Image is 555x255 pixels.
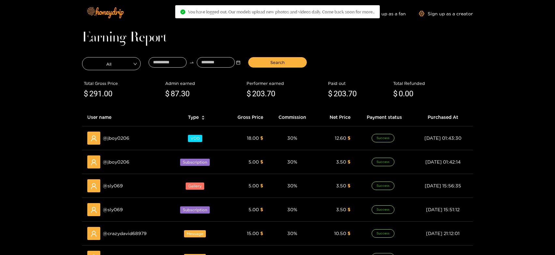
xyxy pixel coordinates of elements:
[348,159,350,164] span: $
[336,159,346,164] span: 3.50
[393,80,471,87] div: Total Refunded
[103,206,123,213] span: @ sly069
[260,183,263,188] span: $
[223,108,268,126] th: Gross Price
[247,135,259,140] span: 18.00
[165,80,243,87] div: Admin earned
[186,183,204,190] span: Gallery
[348,183,350,188] span: $
[91,207,97,213] span: user
[372,229,394,238] span: Success
[82,59,140,68] span: All
[328,80,390,87] div: Paid out
[171,89,179,98] span: 87
[270,59,285,66] span: Search
[399,89,403,98] span: 0
[419,11,473,16] a: Sign up as a creator
[89,89,102,98] span: 291
[249,159,259,164] span: 5.00
[424,135,462,140] span: [DATE] 01:43:30
[348,231,350,236] span: $
[91,159,97,166] span: user
[425,159,461,164] span: [DATE] 01:42:14
[188,114,199,121] span: Type
[201,117,205,121] span: caret-down
[356,108,413,126] th: Payment status
[179,89,190,98] span: .30
[346,89,357,98] span: .70
[249,183,259,188] span: 5.00
[84,80,162,87] div: Total Gross Price
[188,135,202,142] span: VOD
[103,135,129,142] span: @ jboy0206
[260,207,263,212] span: $
[372,182,394,190] span: Success
[336,207,346,212] span: 3.50
[426,207,460,212] span: [DATE] 15:51:12
[328,88,332,100] span: $
[91,135,97,142] span: user
[426,231,460,236] span: [DATE] 21:12:01
[103,182,123,189] span: @ sly069
[165,88,169,100] span: $
[189,60,194,65] span: swap-right
[348,207,350,212] span: $
[336,183,346,188] span: 3.50
[260,135,263,140] span: $
[335,135,346,140] span: 12.60
[287,231,297,236] span: 30 %
[393,88,397,100] span: $
[287,135,297,140] span: 30 %
[252,89,265,98] span: 203
[180,9,185,14] span: check-circle
[372,158,394,166] span: Success
[372,205,394,214] span: Success
[265,89,275,98] span: .70
[287,183,297,188] span: 30 %
[249,207,259,212] span: 5.00
[348,135,350,140] span: $
[82,108,170,126] th: User name
[247,88,251,100] span: $
[268,108,316,126] th: Commission
[425,183,461,188] span: [DATE] 15:56:35
[316,108,356,126] th: Net Price
[260,231,263,236] span: $
[180,206,210,214] span: Subscription
[334,231,346,236] span: 10.50
[201,115,205,118] span: caret-up
[188,9,375,14] span: You have logged out. Our models upload new photos and videos daily. Come back soon for more..
[91,231,97,237] span: user
[82,33,473,42] h1: Earning Report
[103,230,147,237] span: @ crazydavid68979
[248,57,307,68] button: Search
[403,89,413,98] span: .00
[260,159,263,164] span: $
[180,159,210,166] span: Subscription
[102,89,112,98] span: .00
[84,88,88,100] span: $
[413,108,473,126] th: Purchased At
[287,207,297,212] span: 30 %
[91,183,97,189] span: user
[361,11,406,16] a: Sign up as a fan
[247,231,259,236] span: 15.00
[103,158,129,166] span: @ jboy0206
[189,60,194,65] span: to
[372,134,394,142] span: Success
[287,159,297,164] span: 30 %
[184,230,206,237] span: Message
[334,89,346,98] span: 203
[247,80,325,87] div: Performer earned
